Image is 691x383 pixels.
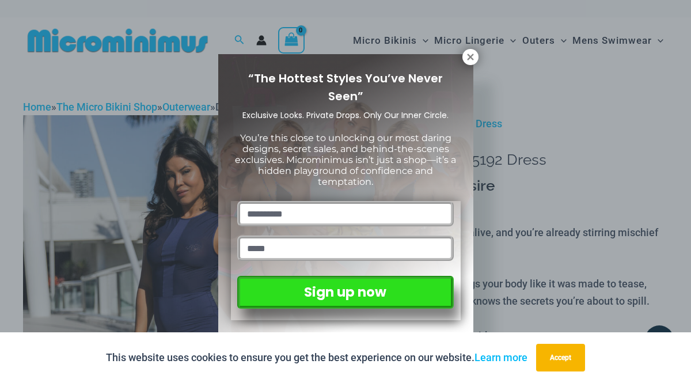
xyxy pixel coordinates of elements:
[242,109,449,121] span: Exclusive Looks. Private Drops. Only Our Inner Circle.
[248,70,443,104] span: “The Hottest Styles You’ve Never Seen”
[237,276,453,309] button: Sign up now
[106,349,527,366] p: This website uses cookies to ensure you get the best experience on our website.
[462,49,479,65] button: Close
[235,132,456,188] span: You’re this close to unlocking our most daring designs, secret sales, and behind-the-scenes exclu...
[474,351,527,363] a: Learn more
[536,344,585,371] button: Accept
